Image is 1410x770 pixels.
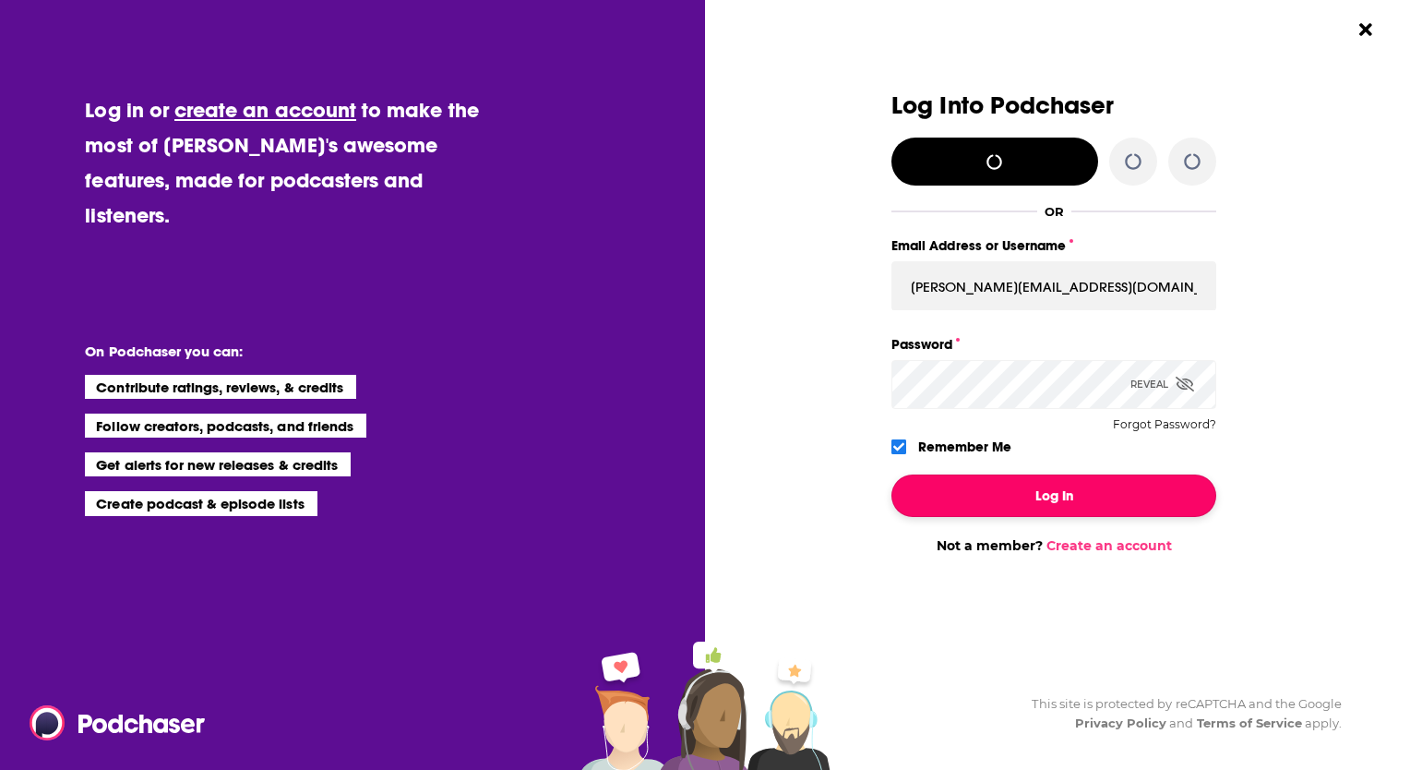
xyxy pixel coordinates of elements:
div: OR [1045,204,1064,219]
label: Email Address or Username [891,234,1216,258]
img: Podchaser - Follow, Share and Rate Podcasts [30,705,207,740]
a: create an account [174,97,356,123]
a: Create an account [1046,537,1172,554]
h3: Log Into Podchaser [891,92,1216,119]
button: Forgot Password? [1113,418,1216,431]
li: Get alerts for new releases & credits [85,452,350,476]
label: Remember Me [918,435,1011,459]
a: Terms of Service [1197,716,1303,730]
input: Email Address or Username [891,261,1216,311]
div: Not a member? [891,537,1216,554]
li: Create podcast & episode lists [85,491,317,515]
a: Privacy Policy [1075,716,1167,730]
a: Podchaser - Follow, Share and Rate Podcasts [30,705,192,740]
button: Log In [891,475,1216,517]
div: This site is protected by reCAPTCHA and the Google and apply. [1017,694,1342,733]
label: Password [891,332,1216,356]
button: Close Button [1348,12,1383,47]
div: Reveal [1130,360,1194,409]
li: Follow creators, podcasts, and friends [85,414,366,438]
li: On Podchaser you can: [85,343,454,360]
li: Contribute ratings, reviews, & credits [85,375,356,399]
